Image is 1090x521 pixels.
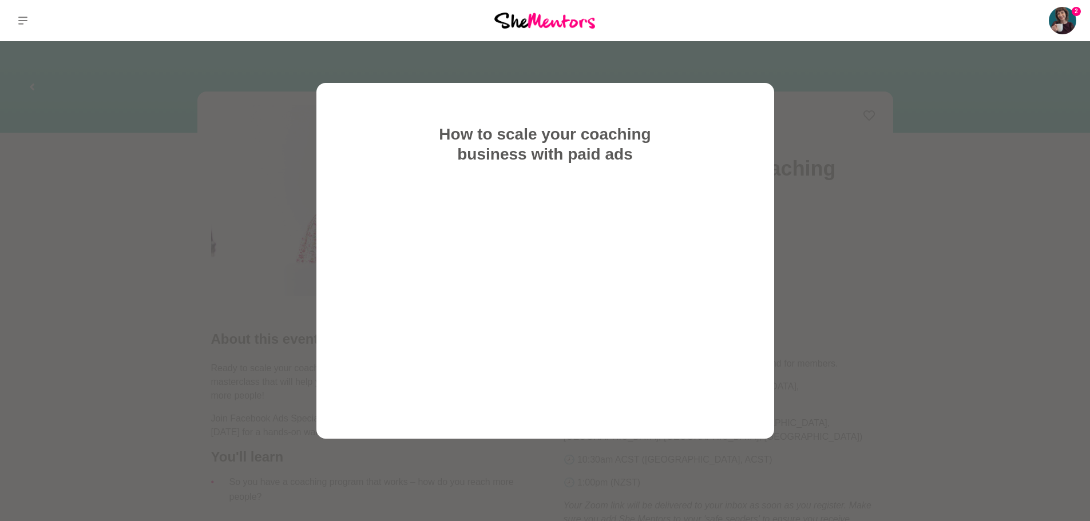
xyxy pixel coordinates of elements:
[1072,7,1081,16] span: 2
[494,13,595,28] img: She Mentors Logo
[362,192,728,397] iframe: To enrich screen reader interactions, please activate Accessibility in Grammarly extension settings
[1049,7,1076,34] a: Christie Flora2
[397,124,694,164] h1: How to scale your coaching business with paid ads
[1049,7,1076,34] img: Christie Flora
